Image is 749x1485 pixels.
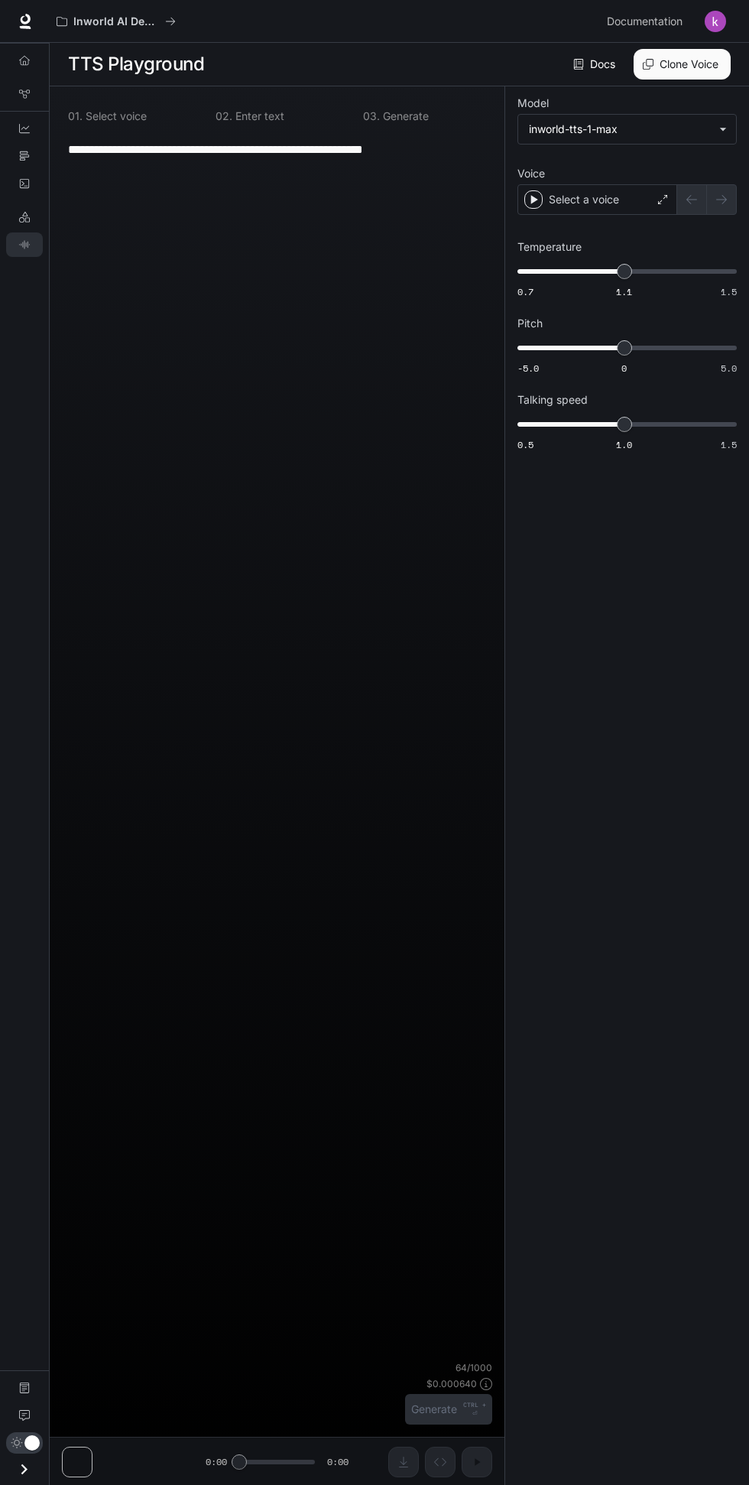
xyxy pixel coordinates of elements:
[721,362,737,375] span: 5.0
[721,285,737,298] span: 1.5
[68,111,83,122] p: 0 1 .
[380,111,429,122] p: Generate
[24,1434,40,1451] span: Dark mode toggle
[6,144,43,168] a: Traces
[517,242,582,252] p: Temperature
[700,6,731,37] button: User avatar
[7,1454,41,1485] button: Open drawer
[518,115,736,144] div: inworld-tts-1-max
[50,6,183,37] button: All workspaces
[6,1403,43,1428] a: Feedback
[549,192,619,207] p: Select a voice
[634,49,731,80] button: Clone Voice
[6,48,43,73] a: Overview
[529,122,712,137] div: inworld-tts-1-max
[6,205,43,229] a: LLM Playground
[83,111,147,122] p: Select voice
[517,362,539,375] span: -5.0
[570,49,621,80] a: Docs
[6,171,43,196] a: Logs
[517,395,588,405] p: Talking speed
[517,98,549,109] p: Model
[621,362,627,375] span: 0
[6,116,43,141] a: Dashboards
[426,1377,477,1390] p: $ 0.000640
[73,15,159,28] p: Inworld AI Demos
[607,12,683,31] span: Documentation
[216,111,232,122] p: 0 2 .
[6,232,43,257] a: TTS Playground
[6,1376,43,1400] a: Documentation
[616,438,632,451] span: 1.0
[517,168,545,179] p: Voice
[616,285,632,298] span: 1.1
[721,438,737,451] span: 1.5
[6,82,43,106] a: Graph Registry
[232,111,284,122] p: Enter text
[68,49,204,80] h1: TTS Playground
[517,318,543,329] p: Pitch
[517,285,533,298] span: 0.7
[456,1361,492,1374] p: 64 / 1000
[705,11,726,32] img: User avatar
[517,438,533,451] span: 0.5
[601,6,694,37] a: Documentation
[363,111,380,122] p: 0 3 .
